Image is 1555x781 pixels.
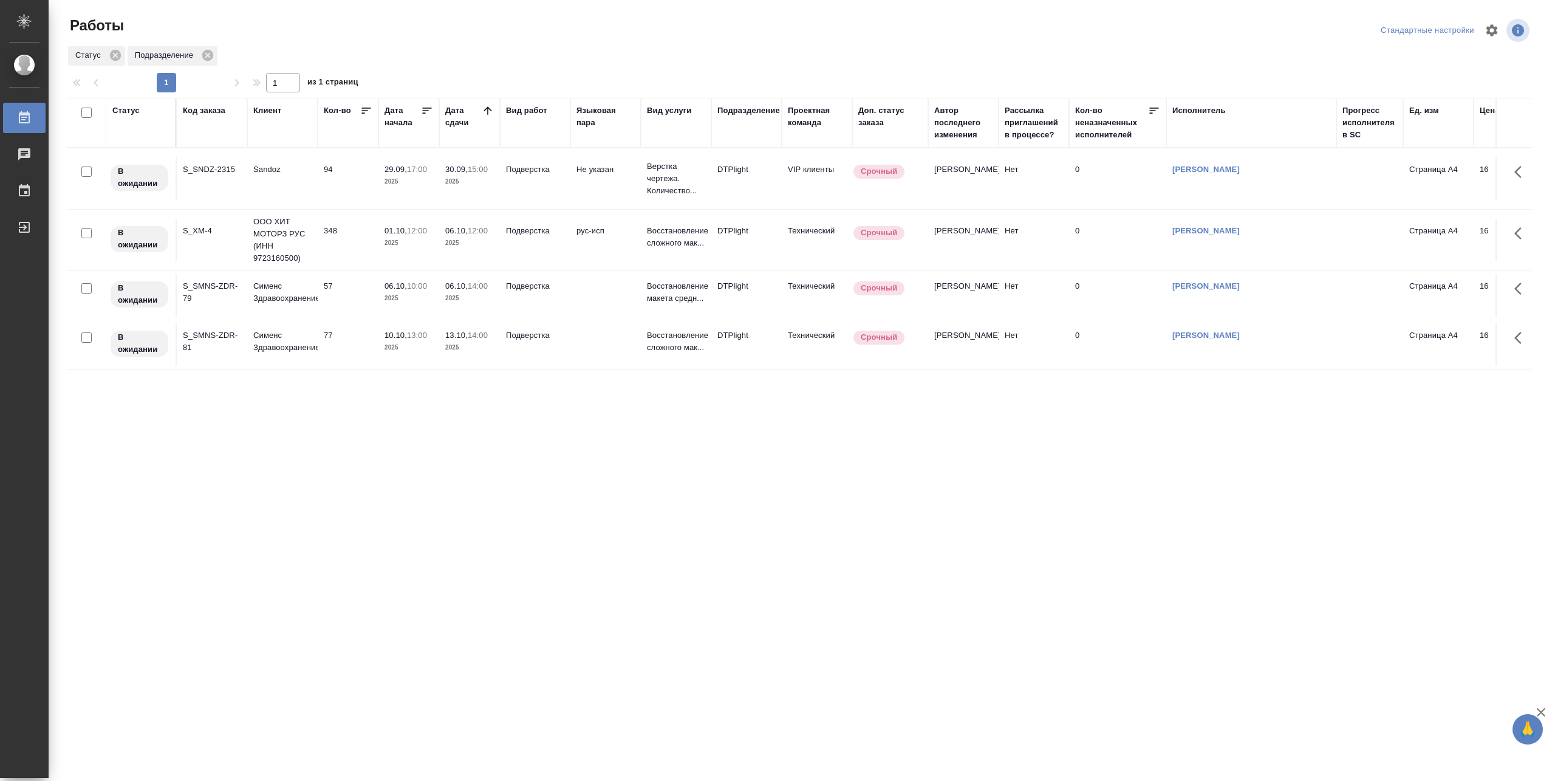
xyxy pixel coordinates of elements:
[1474,274,1534,317] td: 16
[253,105,281,117] div: Клиент
[324,105,351,117] div: Кол-во
[118,165,161,190] p: В ожидании
[1507,323,1536,353] button: Здесь прячутся важные кнопки
[468,331,488,340] p: 14:00
[118,227,161,251] p: В ожидании
[407,165,427,174] p: 17:00
[928,323,999,366] td: [PERSON_NAME]
[934,105,993,141] div: Автор последнего изменения
[1474,157,1534,200] td: 16
[1409,105,1439,117] div: Ед. изм
[506,105,547,117] div: Вид работ
[384,292,433,304] p: 2025
[183,329,241,354] div: S_SMNS-ZDR-81
[1507,157,1536,187] button: Здесь прячутся важные кнопки
[1378,21,1477,40] div: split button
[1069,219,1166,261] td: 0
[1480,105,1500,117] div: Цена
[711,323,782,366] td: DTPlight
[468,281,488,291] p: 14:00
[318,219,378,261] td: 348
[407,331,427,340] p: 13:00
[1005,105,1063,141] div: Рассылка приглашений в процессе?
[118,331,161,356] p: В ожидании
[928,219,999,261] td: [PERSON_NAME]
[307,75,358,92] span: из 1 страниц
[384,226,407,235] p: 01.10,
[861,165,897,177] p: Срочный
[1403,323,1474,366] td: Страница А4
[647,105,692,117] div: Вид услуги
[109,225,169,253] div: Исполнитель назначен, приступать к работе пока рано
[1517,717,1538,742] span: 🙏
[384,281,407,291] p: 06.10,
[861,282,897,294] p: Срочный
[183,225,241,237] div: S_XM-4
[711,274,782,317] td: DTPlight
[647,225,705,249] p: Восстановление сложного мак...
[68,46,125,66] div: Статус
[717,105,780,117] div: Подразделение
[999,157,1069,200] td: Нет
[1069,323,1166,366] td: 0
[75,49,105,61] p: Статус
[384,105,421,129] div: Дата начала
[135,49,197,61] p: Подразделение
[782,323,852,366] td: Технический
[506,225,564,237] p: Подверстка
[1342,105,1397,141] div: Прогресс исполнителя в SC
[1172,226,1240,235] a: [PERSON_NAME]
[445,165,468,174] p: 30.09,
[445,176,494,188] p: 2025
[445,342,494,354] p: 2025
[1075,105,1148,141] div: Кол-во неназначенных исполнителей
[576,105,635,129] div: Языковая пара
[711,219,782,261] td: DTPlight
[999,274,1069,317] td: Нет
[318,157,378,200] td: 94
[782,219,852,261] td: Технический
[1506,19,1532,42] span: Посмотреть информацию
[253,280,312,304] p: Сименс Здравоохранение
[183,163,241,176] div: S_SNDZ-2315
[1474,323,1534,366] td: 16
[318,274,378,317] td: 57
[109,280,169,309] div: Исполнитель назначен, приступать к работе пока рано
[1172,105,1226,117] div: Исполнитель
[118,282,161,306] p: В ожидании
[384,176,433,188] p: 2025
[861,227,897,239] p: Срочный
[1172,281,1240,291] a: [PERSON_NAME]
[468,226,488,235] p: 12:00
[570,219,641,261] td: рус-исп
[253,163,312,176] p: Sandoz
[1069,274,1166,317] td: 0
[407,226,427,235] p: 12:00
[67,16,124,35] span: Работы
[647,160,705,197] p: Верстка чертежа. Количество...
[384,237,433,249] p: 2025
[384,165,407,174] p: 29.09,
[506,329,564,342] p: Подверстка
[861,331,897,343] p: Срочный
[1512,714,1543,745] button: 🙏
[445,237,494,249] p: 2025
[1172,165,1240,174] a: [PERSON_NAME]
[999,219,1069,261] td: Нет
[1069,157,1166,200] td: 0
[647,329,705,354] p: Восстановление сложного мак...
[109,163,169,192] div: Исполнитель назначен, приступать к работе пока рано
[112,105,140,117] div: Статус
[788,105,846,129] div: Проектная команда
[999,323,1069,366] td: Нет
[506,280,564,292] p: Подверстка
[1403,157,1474,200] td: Страница А4
[109,329,169,358] div: Исполнитель назначен, приступать к работе пока рано
[445,281,468,291] p: 06.10,
[858,105,922,129] div: Доп. статус заказа
[782,157,852,200] td: VIP клиенты
[928,157,999,200] td: [PERSON_NAME]
[384,331,407,340] p: 10.10,
[1474,219,1534,261] td: 16
[782,274,852,317] td: Технический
